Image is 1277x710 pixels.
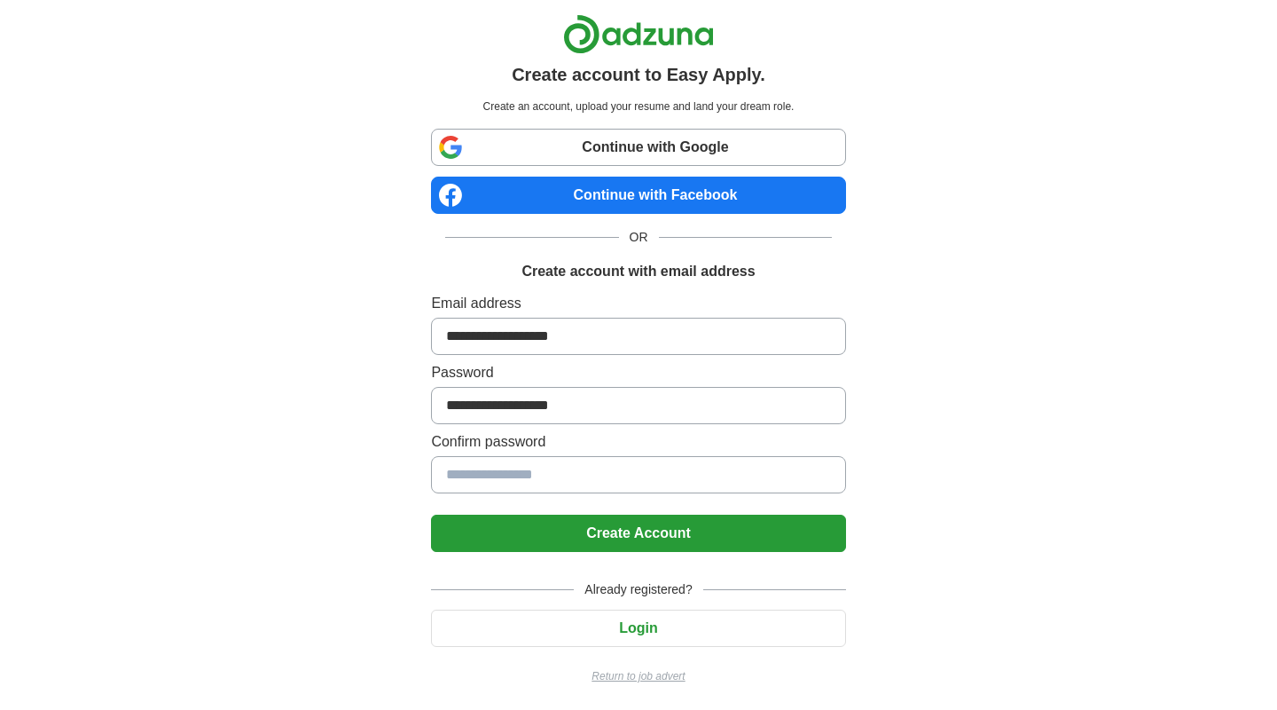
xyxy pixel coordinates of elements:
button: Login [431,610,845,647]
h1: Create account to Easy Apply. [512,61,765,88]
a: Login [431,620,845,635]
span: OR [619,228,659,247]
a: Continue with Google [431,129,845,166]
label: Confirm password [431,431,845,453]
label: Password [431,362,845,383]
label: Email address [431,293,845,314]
img: Adzuna logo [563,14,714,54]
p: Create an account, upload your resume and land your dream role. [435,99,842,114]
span: Already registered? [574,580,702,599]
h1: Create account with email address [521,261,755,282]
button: Create Account [431,515,845,552]
a: Continue with Facebook [431,177,845,214]
a: Return to job advert [431,668,845,684]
